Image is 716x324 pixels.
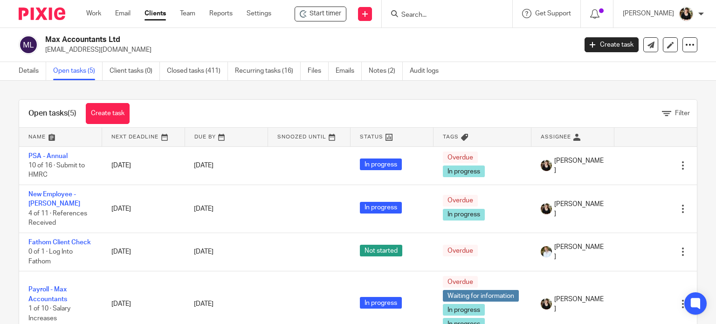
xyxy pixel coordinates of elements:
[360,159,402,170] span: In progress
[28,305,70,322] span: 1 of 10 · Salary Increases
[28,286,67,302] a: Payroll - Max Accountants
[180,9,195,18] a: Team
[28,191,80,207] a: New Employee - [PERSON_NAME]
[28,109,76,118] h1: Open tasks
[308,62,329,80] a: Files
[194,162,213,169] span: [DATE]
[369,62,403,80] a: Notes (2)
[443,276,478,288] span: Overdue
[277,134,326,139] span: Snoozed Until
[443,304,485,316] span: In progress
[28,248,73,265] span: 0 of 1 · Log Into Fathom
[360,245,402,256] span: Not started
[360,134,383,139] span: Status
[443,165,485,177] span: In progress
[19,62,46,80] a: Details
[443,195,478,207] span: Overdue
[310,9,341,19] span: Start timer
[585,37,639,52] a: Create task
[443,134,459,139] span: Tags
[679,7,694,21] img: Helen%20Campbell.jpeg
[554,156,605,175] span: [PERSON_NAME]
[167,62,228,80] a: Closed tasks (411)
[336,62,362,80] a: Emails
[194,248,213,255] span: [DATE]
[535,10,571,17] span: Get Support
[554,242,605,262] span: [PERSON_NAME]
[102,233,185,271] td: [DATE]
[360,202,402,214] span: In progress
[19,7,65,20] img: Pixie
[247,9,271,18] a: Settings
[53,62,103,80] a: Open tasks (5)
[86,103,130,124] a: Create task
[443,245,478,256] span: Overdue
[194,301,213,307] span: [DATE]
[554,200,605,219] span: [PERSON_NAME]
[410,62,446,80] a: Audit logs
[360,297,402,309] span: In progress
[443,152,478,163] span: Overdue
[443,290,519,302] span: Waiting for information
[68,110,76,117] span: (5)
[115,9,131,18] a: Email
[623,9,674,18] p: [PERSON_NAME]
[554,295,605,314] span: [PERSON_NAME]
[541,160,552,171] img: Helen%20Campbell.jpeg
[86,9,101,18] a: Work
[295,7,346,21] div: Max Accountants Ltd
[102,146,185,185] td: [DATE]
[194,206,213,212] span: [DATE]
[45,35,466,45] h2: Max Accountants Ltd
[235,62,301,80] a: Recurring tasks (16)
[443,209,485,221] span: In progress
[28,153,68,159] a: PSA - Annual
[209,9,233,18] a: Reports
[19,35,38,55] img: svg%3E
[102,185,185,233] td: [DATE]
[675,110,690,117] span: Filter
[541,298,552,310] img: Helen%20Campbell.jpeg
[28,162,85,179] span: 10 of 16 · Submit to HMRC
[45,45,571,55] p: [EMAIL_ADDRESS][DOMAIN_NAME]
[541,203,552,214] img: Helen%20Campbell.jpeg
[110,62,160,80] a: Client tasks (0)
[28,210,87,227] span: 4 of 11 · References Received
[400,11,484,20] input: Search
[145,9,166,18] a: Clients
[541,246,552,257] img: sarah-royle.jpg
[28,239,91,246] a: Fathom Client Check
